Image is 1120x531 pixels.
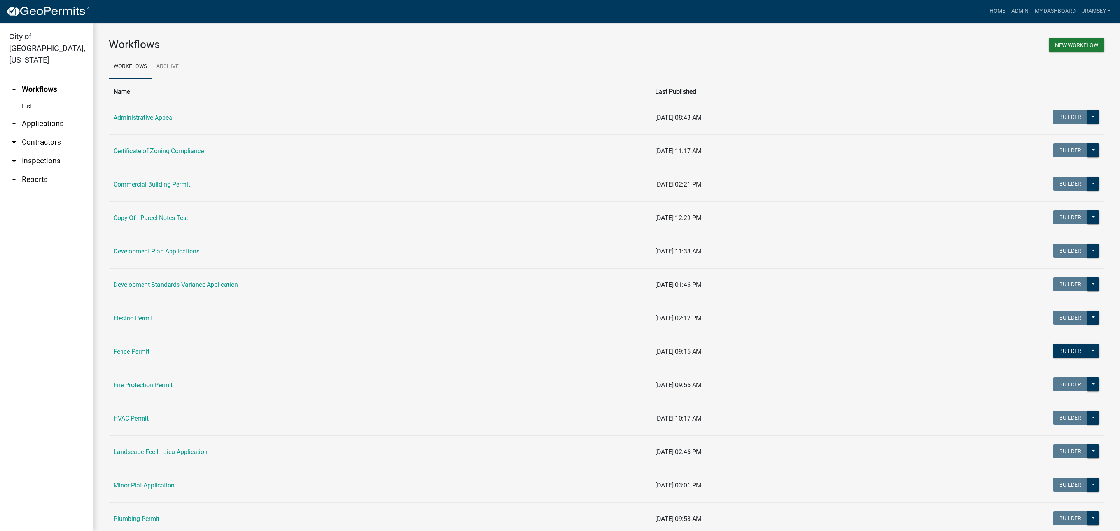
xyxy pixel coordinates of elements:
span: [DATE] 09:15 AM [655,348,702,355]
a: Landscape Fee-In-Lieu Application [114,448,208,456]
a: Admin [1008,4,1032,19]
i: arrow_drop_down [9,119,19,128]
a: Home [987,4,1008,19]
a: Fence Permit [114,348,149,355]
span: [DATE] 09:55 AM [655,381,702,389]
a: Minor Plat Application [114,482,175,489]
a: Plumbing Permit [114,515,159,522]
span: [DATE] 11:33 AM [655,248,702,255]
button: Builder [1053,511,1087,525]
th: Last Published [651,82,876,101]
button: Builder [1053,110,1087,124]
th: Name [109,82,651,101]
a: jramsey [1079,4,1114,19]
span: [DATE] 03:01 PM [655,482,702,489]
i: arrow_drop_down [9,156,19,166]
button: Builder [1053,411,1087,425]
a: Development Standards Variance Application [114,281,238,288]
span: [DATE] 02:46 PM [655,448,702,456]
span: [DATE] 02:12 PM [655,314,702,322]
a: Electric Permit [114,314,153,322]
i: arrow_drop_down [9,138,19,147]
h3: Workflows [109,38,601,51]
i: arrow_drop_up [9,85,19,94]
span: [DATE] 12:29 PM [655,214,702,222]
button: Builder [1053,478,1087,492]
a: Certificate of Zoning Compliance [114,147,204,155]
button: Builder [1053,143,1087,157]
a: Administrative Appeal [114,114,174,121]
a: Copy Of - Parcel Notes Test [114,214,188,222]
a: Fire Protection Permit [114,381,173,389]
button: Builder [1053,344,1087,358]
a: Development Plan Applications [114,248,199,255]
button: Builder [1053,377,1087,391]
button: New Workflow [1049,38,1104,52]
a: Archive [152,54,184,79]
span: [DATE] 11:17 AM [655,147,702,155]
button: Builder [1053,311,1087,325]
button: Builder [1053,277,1087,291]
a: HVAC Permit [114,415,149,422]
a: My Dashboard [1032,4,1079,19]
a: Commercial Building Permit [114,181,190,188]
span: [DATE] 09:58 AM [655,515,702,522]
button: Builder [1053,444,1087,458]
a: Workflows [109,54,152,79]
button: Builder [1053,177,1087,191]
span: [DATE] 02:21 PM [655,181,702,188]
button: Builder [1053,210,1087,224]
span: [DATE] 08:43 AM [655,114,702,121]
i: arrow_drop_down [9,175,19,184]
span: [DATE] 01:46 PM [655,281,702,288]
span: [DATE] 10:17 AM [655,415,702,422]
button: Builder [1053,244,1087,258]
